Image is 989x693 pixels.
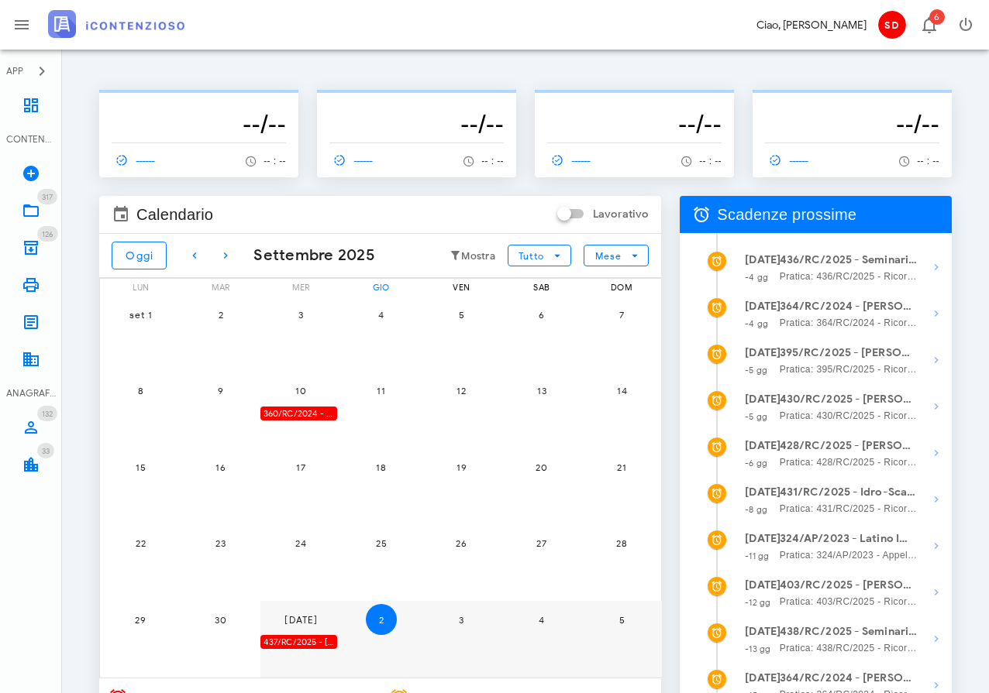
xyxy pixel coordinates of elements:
[446,451,477,482] button: 19
[765,153,810,167] span: ------
[285,537,316,549] span: 24
[329,108,504,139] h3: --/--
[285,299,316,330] button: 3
[745,532,781,545] strong: [DATE]
[264,156,286,166] span: -- : --
[921,484,952,515] button: Mostra dettagli
[112,242,167,269] button: Oggi
[446,537,477,549] span: 26
[42,446,50,456] span: 33
[745,597,770,608] small: -12 gg
[526,385,557,396] span: 13
[878,11,906,39] span: SD
[921,345,952,376] button: Mostra dettagli
[745,458,767,468] small: -6 gg
[446,385,477,396] span: 12
[921,530,952,561] button: Mostra dettagli
[37,226,58,242] span: Distintivo
[921,391,952,422] button: Mostra dettagli
[205,614,236,626] span: 30
[366,309,397,321] span: 4
[285,309,316,321] span: 3
[606,451,637,482] button: 21
[780,455,918,470] span: Pratica: 428/RC/2025 - Ricorso contro Agenzia Entrate Riscossione, Comune Di Ispica (Udienza)
[780,437,918,455] strong: 428/RC/2025 - [PERSON_NAME]si in Udienza
[526,614,557,626] span: 4
[112,96,286,108] p: --------------
[285,376,316,407] button: 10
[205,461,236,473] span: 16
[37,189,57,204] span: Distintivo
[112,153,157,167] span: ------
[285,451,316,482] button: 17
[745,504,767,515] small: -8 gg
[780,640,918,656] span: Pratica: 438/RC/2025 - Ricorso contro Comune Di Noto
[125,537,156,549] span: 22
[285,604,316,635] button: [DATE]
[765,149,816,171] a: ------
[125,451,156,482] button: 15
[921,437,952,468] button: Mostra dettagli
[780,269,918,284] span: Pratica: 436/RC/2025 - Ricorso contro Comune Di Noto, Agenzia delle Entrate Riscossione
[284,614,318,626] span: [DATE]
[446,299,477,330] button: 5
[745,346,781,359] strong: [DATE]
[260,407,337,421] div: 360/RC/2024 - Rosario Amore - Impugnare la Decisione del Giudice
[526,604,557,635] button: 4
[205,376,236,407] button: 9
[780,391,918,408] strong: 430/RC/2025 - [PERSON_NAME] - Presentarsi in Udienza
[241,244,375,267] div: Settembre 2025
[526,309,557,321] span: 6
[205,385,236,396] span: 9
[921,252,952,283] button: Mostra dettagli
[606,309,637,321] span: 7
[366,299,397,330] button: 4
[446,604,477,635] button: 3
[780,298,918,315] strong: 364/RC/2024 - [PERSON_NAME] - Invio Memorie per Udienza
[873,6,910,43] button: SD
[526,461,557,473] span: 20
[260,635,337,650] div: 437/RC/2025 - [PERSON_NAME] - Inviare Ricorso
[780,530,918,547] strong: 324/AP/2023 - Latino Impianti Snc - Presentarsi in Udienza
[481,156,504,166] span: -- : --
[42,229,53,239] span: 126
[6,132,56,146] div: CONTENZIOSO
[606,604,637,635] button: 5
[329,153,374,167] span: ------
[366,376,397,407] button: 11
[125,376,156,407] button: 8
[112,149,163,171] a: ------
[745,318,768,329] small: -4 gg
[756,17,867,33] div: Ciao, [PERSON_NAME]
[745,253,781,266] strong: [DATE]
[285,461,316,473] span: 17
[606,461,637,473] span: 21
[745,411,767,422] small: -5 gg
[780,252,918,269] strong: 436/RC/2025 - Seminario Vescovile Di Noto - Inviare Ricorso
[366,604,397,635] button: 2
[421,279,501,296] div: ven
[606,376,637,407] button: 14
[340,279,421,296] div: gio
[205,309,236,321] span: 2
[780,345,918,362] strong: 395/RC/2025 - [PERSON_NAME] - Presentarsi in Udienza
[366,537,397,549] span: 25
[699,156,722,166] span: -- : --
[100,279,181,296] div: lun
[205,537,236,549] span: 23
[205,604,236,635] button: 30
[594,250,622,262] span: Mese
[461,250,495,262] small: Mostra
[745,671,781,684] strong: [DATE]
[780,577,918,594] strong: 403/RC/2025 - [PERSON_NAME]si in Udienza
[765,108,939,139] h3: --/--
[593,207,649,222] label: Lavorativo
[745,625,781,638] strong: [DATE]
[526,537,557,549] span: 27
[501,279,581,296] div: sab
[745,643,770,654] small: -13 gg
[48,10,184,38] img: logo-text-2x.png
[42,409,53,419] span: 132
[518,250,543,262] span: Tutto
[205,299,236,330] button: 2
